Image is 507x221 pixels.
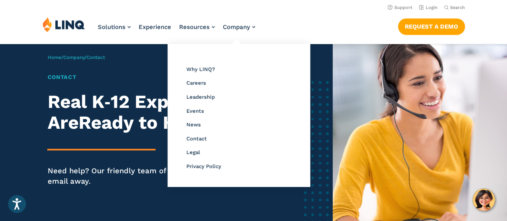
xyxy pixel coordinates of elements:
button: Hello, have a question? Let’s chat. [473,189,495,211]
a: Legal [186,149,200,155]
a: News [186,122,201,128]
strong: Ready to Help! [78,112,210,133]
a: Experience [139,23,171,30]
a: Support [388,5,412,10]
a: Contact [186,136,207,142]
span: / / [47,55,105,60]
a: Resources [179,23,215,30]
a: Privacy Policy [186,163,221,169]
span: Search [450,5,465,10]
h2: Real K‑12 Experts Are [47,91,272,134]
a: Request a Demo [398,18,465,34]
nav: Primary Navigation [98,17,255,43]
a: Leadership [186,94,215,100]
h1: Contact [47,73,272,81]
p: Need help? Our friendly team of experts are just a call or email away. [47,166,272,187]
a: Login [419,5,438,10]
nav: Button Navigation [398,17,465,34]
a: Solutions [98,23,131,30]
span: Resources [179,23,210,30]
span: Company [223,23,250,30]
a: Company [63,55,84,60]
button: Open Search Bar [444,4,465,10]
a: Why LINQ? [186,66,215,72]
a: Careers [186,80,206,86]
a: Home [47,55,61,60]
a: Events [186,108,204,114]
span: Solutions [98,23,125,30]
a: Company [223,23,255,30]
span: Contact [86,55,105,60]
img: LINQ | K‑12 Software [42,17,85,32]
